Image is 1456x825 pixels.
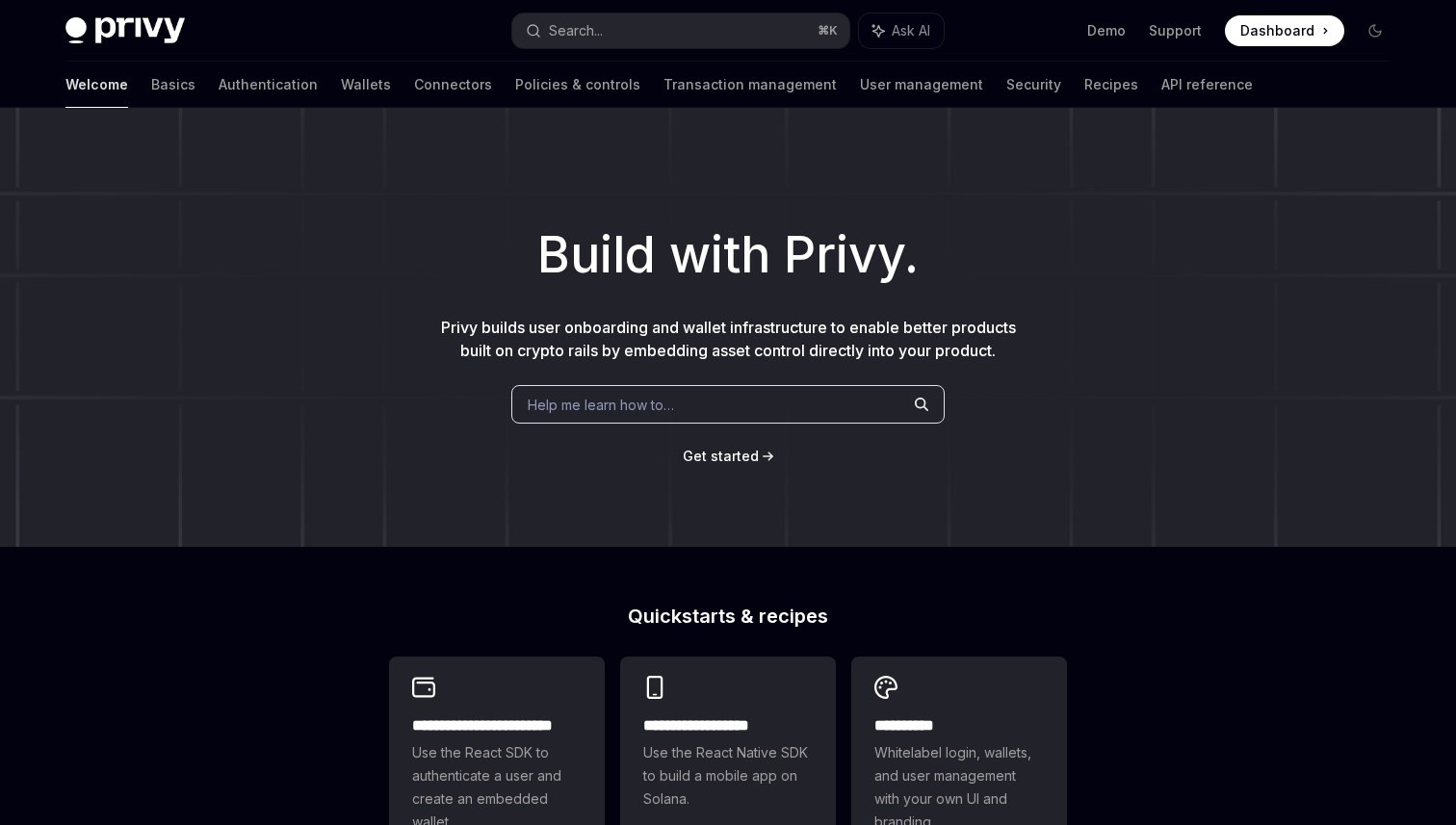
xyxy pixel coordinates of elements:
[1149,21,1202,40] a: Support
[818,23,838,39] span: ⌘ K
[1161,62,1253,108] a: API reference
[65,17,185,44] img: dark logo
[549,19,603,42] div: Search...
[1225,15,1344,46] a: Dashboard
[1084,62,1138,108] a: Recipes
[1240,21,1314,40] span: Dashboard
[219,62,318,108] a: Authentication
[1360,15,1391,46] button: Toggle dark mode
[683,448,759,464] span: Get started
[643,741,813,811] span: Use the React Native SDK to build a mobile app on Solana.
[663,62,837,108] a: Transaction management
[860,62,983,108] a: User management
[441,318,1016,360] span: Privy builds user onboarding and wallet infrastructure to enable better products built on crypto ...
[65,62,128,108] a: Welcome
[512,13,849,48] button: Search...⌘K
[892,21,930,40] span: Ask AI
[683,447,759,466] a: Get started
[151,62,195,108] a: Basics
[341,62,391,108] a: Wallets
[1006,62,1061,108] a: Security
[389,606,1067,626] h2: Quickstarts & recipes
[528,395,674,415] span: Help me learn how to…
[515,62,640,108] a: Policies & controls
[859,13,944,48] button: Ask AI
[414,62,492,108] a: Connectors
[1087,21,1126,40] a: Demo
[31,218,1425,293] h1: Build with Privy.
